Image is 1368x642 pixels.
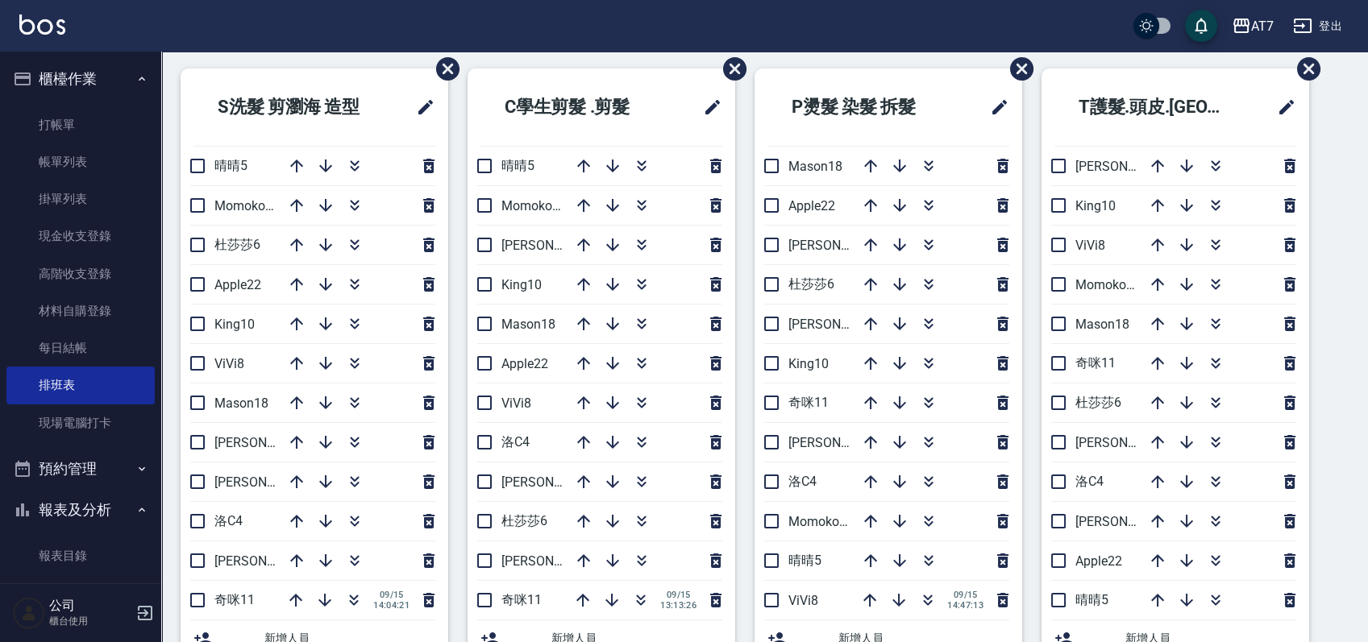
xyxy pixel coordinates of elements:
[1075,317,1129,332] span: Mason18
[214,553,318,569] span: [PERSON_NAME]2
[214,198,280,213] span: Momoko12
[1251,16,1274,36] div: AT7
[501,277,542,292] span: King10
[501,238,605,253] span: [PERSON_NAME]9
[1075,238,1105,253] span: ViVi8
[788,276,834,292] span: 杜莎莎6
[6,404,155,441] a: 現場電腦打卡
[6,489,155,531] button: 報表及分析
[406,88,435,126] span: 修改班表的標題
[6,180,155,217] a: 掛單列表
[1075,474,1104,489] span: 洛C4
[788,395,829,410] span: 奇咪11
[1075,198,1116,213] span: King10
[1287,11,1349,41] button: 登出
[6,106,155,143] a: 打帳單
[788,159,842,174] span: Mason18
[501,513,547,528] span: 杜莎莎6
[998,45,1036,93] span: 刪除班表
[788,435,892,450] span: [PERSON_NAME]7
[501,396,531,411] span: ViVi8
[980,88,1009,126] span: 修改班表的標題
[6,217,155,255] a: 現金收支登錄
[1285,45,1323,93] span: 刪除班表
[1075,159,1179,174] span: [PERSON_NAME]2
[693,88,722,126] span: 修改班表的標題
[788,198,835,213] span: Apple22
[501,158,534,173] span: 晴晴5
[6,367,155,404] a: 排班表
[13,597,45,629] img: Person
[214,158,247,173] span: 晴晴5
[1075,592,1108,607] span: 晴晴5
[49,614,131,628] p: 櫃台使用
[1185,10,1217,42] button: save
[373,590,410,600] span: 09/15
[480,78,673,136] h2: C學生剪髮 .剪髮
[214,592,255,607] span: 奇咪11
[373,600,410,611] span: 14:04:21
[1075,277,1141,292] span: Momoko12
[501,356,548,371] span: Apple22
[6,448,155,490] button: 預約管理
[501,198,567,213] span: Momoko12
[788,553,821,568] span: 晴晴5
[501,317,555,332] span: Mason18
[501,553,605,569] span: [PERSON_NAME]7
[214,513,243,528] span: 洛C4
[6,255,155,292] a: 高階收支登錄
[711,45,749,93] span: 刪除班表
[6,537,155,574] a: 報表目錄
[788,356,829,371] span: King10
[501,434,530,449] span: 洛C4
[6,292,155,329] a: 材料自購登錄
[214,474,318,490] span: [PERSON_NAME]7
[788,593,818,608] span: ViVi8
[214,237,260,252] span: 杜莎莎6
[501,474,605,490] span: [PERSON_NAME]2
[6,329,155,367] a: 每日結帳
[1267,88,1296,126] span: 修改班表的標題
[501,592,542,607] span: 奇咪11
[6,574,155,611] a: 店家日報表
[424,45,462,93] span: 刪除班表
[767,78,960,136] h2: P燙髮 染髮 拆髮
[214,277,261,292] span: Apple22
[1225,10,1280,43] button: AT7
[1075,355,1116,371] span: 奇咪11
[49,598,131,614] h5: 公司
[1075,553,1122,569] span: Apple22
[1054,78,1256,136] h2: T護髮.頭皮.[GEOGRAPHIC_DATA]
[1075,395,1121,410] span: 杜莎莎6
[214,317,255,332] span: King10
[1075,435,1179,450] span: [PERSON_NAME]9
[6,143,155,180] a: 帳單列表
[1075,514,1179,529] span: [PERSON_NAME]7
[6,58,155,100] button: 櫃檯作業
[193,78,395,136] h2: S洗髮 剪瀏海 造型
[788,474,817,489] span: 洛C4
[660,590,696,600] span: 09/15
[947,600,983,611] span: 14:47:13
[788,238,892,253] span: [PERSON_NAME]2
[214,435,318,450] span: [PERSON_NAME]9
[788,514,854,529] span: Momoko12
[660,600,696,611] span: 13:13:26
[19,14,65,35] img: Logo
[788,317,892,332] span: [PERSON_NAME]9
[214,356,244,371] span: ViVi8
[214,396,268,411] span: Mason18
[947,590,983,600] span: 09/15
